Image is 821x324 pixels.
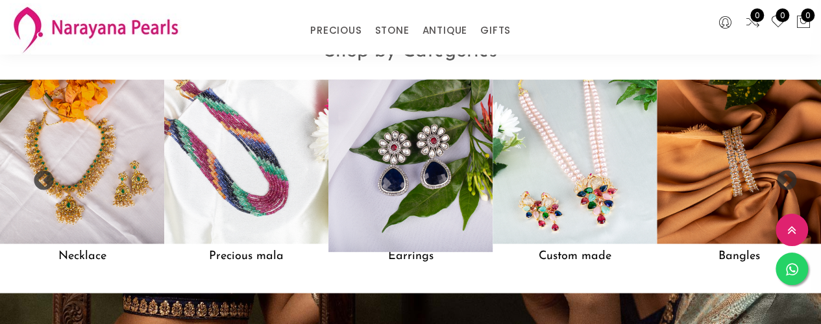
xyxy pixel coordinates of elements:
[164,243,328,268] h5: Precious mala
[164,79,328,243] img: Precious mala
[657,243,821,268] h5: Bangles
[750,8,764,22] span: 0
[422,21,467,40] a: ANTIQUE
[310,21,361,40] a: PRECIOUS
[776,170,789,183] button: Next
[796,14,811,31] button: 0
[328,243,493,268] h5: Earrings
[374,21,409,40] a: STONE
[770,14,786,31] a: 0
[493,79,657,243] img: Custom made
[657,79,821,243] img: Bangles
[320,71,500,252] img: Earrings
[32,170,45,183] button: Previous
[776,8,789,22] span: 0
[801,8,815,22] span: 0
[480,21,511,40] a: GIFTS
[493,243,657,268] h5: Custom made
[745,14,761,31] a: 0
